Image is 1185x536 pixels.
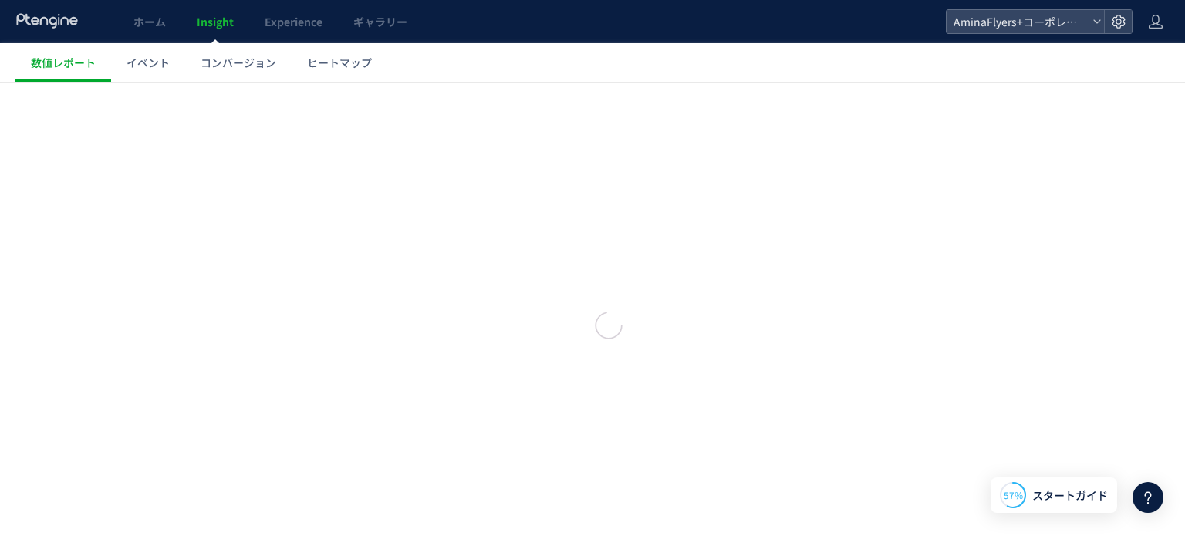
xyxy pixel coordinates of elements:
[1004,488,1023,501] span: 57%
[265,14,322,29] span: Experience
[949,10,1086,33] span: AminaFlyers+コーポレートサイト
[127,55,170,70] span: イベント
[353,14,407,29] span: ギャラリー
[1032,487,1108,504] span: スタートガイド
[197,14,234,29] span: Insight
[307,55,372,70] span: ヒートマップ
[201,55,276,70] span: コンバージョン
[133,14,166,29] span: ホーム
[31,55,96,70] span: 数値レポート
